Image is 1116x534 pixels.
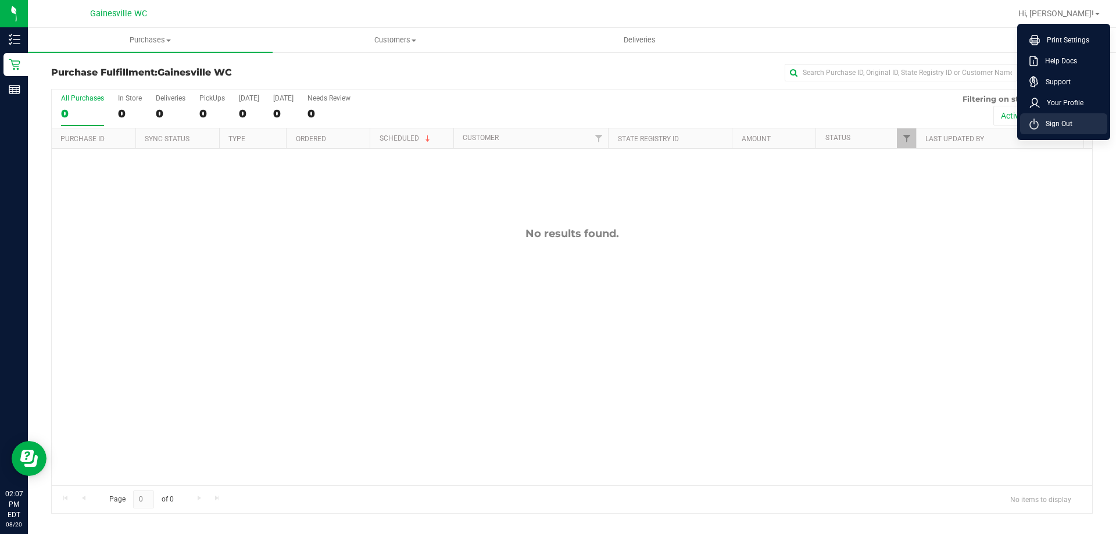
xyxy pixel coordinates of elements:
[380,134,432,142] a: Scheduled
[52,227,1092,240] div: No results found.
[5,489,23,520] p: 02:07 PM EDT
[28,35,273,45] span: Purchases
[296,135,326,143] a: Ordered
[463,134,499,142] a: Customer
[90,9,147,19] span: Gainesville WC
[963,94,1038,103] span: Filtering on status:
[9,59,20,70] inline-svg: Retail
[1001,490,1081,508] span: No items to display
[1029,55,1103,67] a: Help Docs
[618,135,679,143] a: State Registry ID
[1040,97,1083,109] span: Your Profile
[1018,9,1094,18] span: Hi, [PERSON_NAME]!
[118,107,142,120] div: 0
[5,520,23,529] p: 08/20
[239,107,259,120] div: 0
[156,94,185,102] div: Deliveries
[825,134,850,142] a: Status
[156,107,185,120] div: 0
[273,107,294,120] div: 0
[273,35,517,45] span: Customers
[9,34,20,45] inline-svg: Inventory
[99,490,183,508] span: Page of 0
[1039,76,1071,88] span: Support
[9,84,20,95] inline-svg: Reports
[158,67,232,78] span: Gainesville WC
[199,107,225,120] div: 0
[228,135,245,143] a: Type
[608,35,671,45] span: Deliveries
[273,94,294,102] div: [DATE]
[118,94,142,102] div: In Store
[28,28,273,52] a: Purchases
[1029,76,1103,88] a: Support
[1038,55,1077,67] span: Help Docs
[273,28,517,52] a: Customers
[897,128,916,148] a: Filter
[517,28,762,52] a: Deliveries
[307,94,350,102] div: Needs Review
[742,135,771,143] a: Amount
[145,135,189,143] a: Sync Status
[12,441,46,476] iframe: Resource center
[1039,118,1072,130] span: Sign Out
[1020,113,1107,134] li: Sign Out
[61,94,104,102] div: All Purchases
[925,135,984,143] a: Last Updated By
[199,94,225,102] div: PickUps
[993,106,1047,126] button: Active only
[589,128,608,148] a: Filter
[1040,34,1089,46] span: Print Settings
[785,64,1017,81] input: Search Purchase ID, Original ID, State Registry ID or Customer Name...
[51,67,398,78] h3: Purchase Fulfillment:
[61,107,104,120] div: 0
[239,94,259,102] div: [DATE]
[307,107,350,120] div: 0
[60,135,105,143] a: Purchase ID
